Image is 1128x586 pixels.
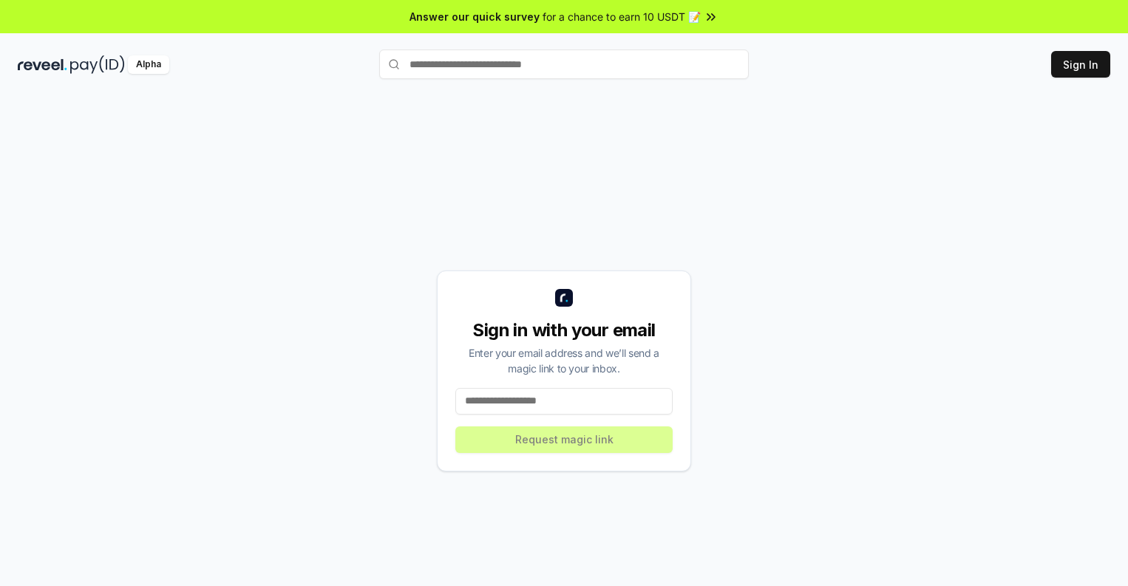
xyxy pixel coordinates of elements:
[410,9,540,24] span: Answer our quick survey
[128,55,169,74] div: Alpha
[455,318,673,342] div: Sign in with your email
[70,55,125,74] img: pay_id
[455,345,673,376] div: Enter your email address and we’ll send a magic link to your inbox.
[18,55,67,74] img: reveel_dark
[543,9,701,24] span: for a chance to earn 10 USDT 📝
[555,289,573,307] img: logo_small
[1051,51,1110,78] button: Sign In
